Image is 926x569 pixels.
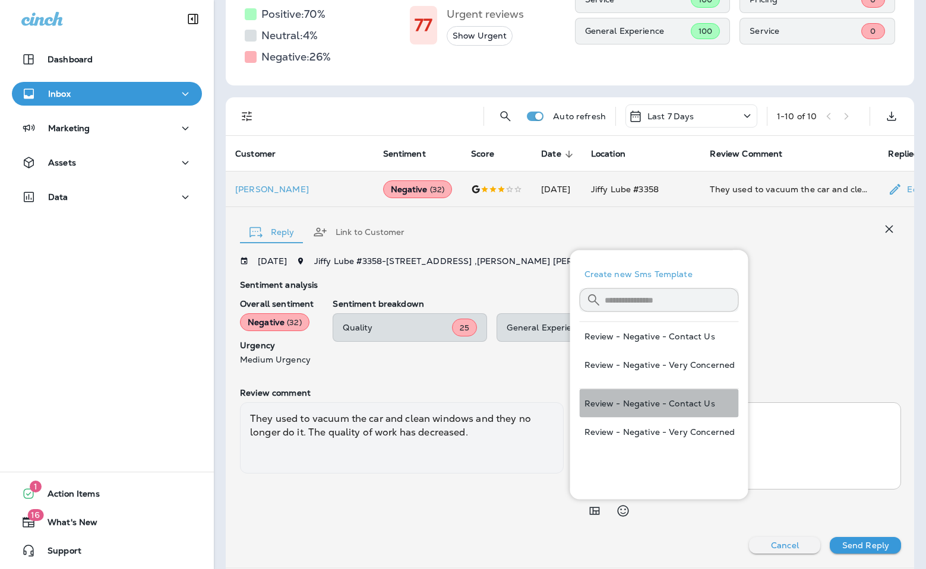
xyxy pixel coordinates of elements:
[750,26,861,36] p: Service
[258,256,287,266] p: [DATE]
[12,116,202,140] button: Marketing
[287,317,302,328] span: ( 32 )
[383,180,453,198] div: Negative
[36,546,81,560] span: Support
[240,402,564,473] div: They used to vacuum the car and clean windows and they no longer do it. The quality of work has d...
[830,537,901,554] button: Send Reply
[261,47,331,66] h5: Negative: 26 %
[771,541,799,550] p: Cancel
[870,26,876,36] span: 0
[580,260,739,288] button: Create new Sms Template
[30,481,42,492] span: 1
[261,26,318,45] h5: Neutral: 4 %
[12,482,202,506] button: 1Action Items
[585,26,691,36] p: General Experience
[48,89,71,98] p: Inbox
[553,112,606,121] p: Auto refresh
[580,389,739,418] button: Review - Negative - Contact Us
[710,149,782,159] span: Review Comment
[36,489,100,503] span: Action Items
[343,323,452,332] p: Quality
[494,104,517,128] button: Search Reviews
[888,149,919,159] span: Replied
[710,149,798,160] span: Review Comment
[447,26,513,46] button: Show Urgent
[304,211,414,253] button: Link to Customer
[383,149,426,159] span: Sentiment
[460,323,469,333] span: 25
[48,55,93,64] p: Dashboard
[611,499,635,523] button: Select an emoji
[430,185,445,195] span: ( 32 )
[591,184,659,195] span: Jiffy Lube #3358
[580,418,739,446] button: Review - Negative - Very Concerned
[261,5,325,24] h5: Positive: 70 %
[314,256,669,266] span: Jiffy Lube #3358 - [STREET_ADDRESS] , [PERSON_NAME] [PERSON_NAME] , CA 95037
[48,158,76,167] p: Assets
[447,5,524,24] h5: Urgent reviews
[240,280,901,290] p: Sentiment analysis
[240,341,314,350] p: Urgency
[12,510,202,534] button: 16What's New
[240,388,564,398] p: Review comment
[27,509,43,521] span: 16
[235,149,276,159] span: Customer
[235,104,259,128] button: Filters
[710,183,869,195] div: They used to vacuum the car and clean windows and they no longer do it. The quality of work has d...
[532,171,581,207] td: [DATE]
[471,149,494,159] span: Score
[749,537,820,554] button: Cancel
[583,499,606,523] button: Add in a premade template
[591,149,641,160] span: Location
[235,185,364,194] p: [PERSON_NAME]
[777,112,817,121] div: 1 - 10 of 10
[12,185,202,209] button: Data
[240,299,314,309] p: Overall sentiment
[415,15,432,35] h1: 77
[176,7,210,31] button: Collapse Sidebar
[240,211,304,253] button: Reply
[580,322,739,351] button: Review - Negative - Contact Us
[591,149,625,159] span: Location
[235,185,364,194] div: Click to view Customer Drawer
[333,299,901,309] p: Sentiment breakdown
[699,26,712,36] span: 100
[842,541,889,550] p: Send Reply
[12,151,202,174] button: Assets
[880,104,903,128] button: Export as CSV
[240,355,314,364] p: Medium Urgency
[541,149,577,160] span: Date
[471,149,510,160] span: Score
[36,517,97,532] span: What's New
[12,539,202,562] button: Support
[647,112,694,121] p: Last 7 Days
[12,82,202,106] button: Inbox
[235,149,291,160] span: Customer
[383,149,441,160] span: Sentiment
[580,351,739,379] button: Review - Negative - Very Concerned
[48,123,90,133] p: Marketing
[507,323,615,332] p: General Experience
[48,192,68,202] p: Data
[12,47,202,71] button: Dashboard
[240,313,309,331] div: Negative
[541,149,561,159] span: Date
